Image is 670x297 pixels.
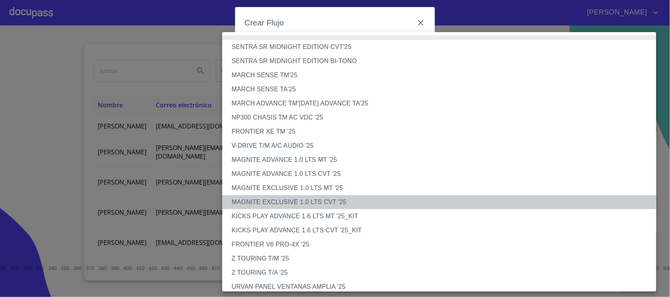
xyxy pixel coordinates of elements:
li: NP300 CHASIS TM AC VDC '25 [222,110,664,125]
li: V-DRIVE T/M A/C AUDIO '25 [222,139,664,153]
li: MARCH SENSE TA'25 [222,82,664,96]
li: MARCH ADVANCE TM'[DATE] ADVANCE TA'25 [222,96,664,110]
li: FRONTIER XE TM '25 [222,125,664,139]
li: Z TOURING T/M '25 [222,252,664,266]
li: SENTRA SR MIDNIGHT EDITION CVT'25 [222,40,664,54]
li: MAGNITE ADVANCE 1.0 LTS CVT '25 [222,167,664,181]
li: KICKS PLAY ADVANCE 1.6 LTS CVT '25_KIT [222,223,664,237]
li: MAGNITE EXCLUSIVE 1.0 LTS CVT '25 [222,195,664,209]
li: KICKS PLAY ADVANCE 1.6 LTS MT '25_KIT [222,209,664,223]
li: FRONTIER V6 PRO-4X '25 [222,237,664,252]
li: MAGNITE ADVANCE 1.0 LTS MT '25 [222,153,664,167]
li: Z TOURING T/A '25 [222,266,664,280]
li: MAGNITE EXCLUSIVE 1.0 LTS MT '25 [222,181,664,195]
li: URVAN PANEL VENTANAS AMPLIA '25 [222,280,664,294]
li: SENTRA SR MIDNIGHT EDITION BI-TONO [222,54,664,68]
li: MARCH SENSE TM'25 [222,68,664,82]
